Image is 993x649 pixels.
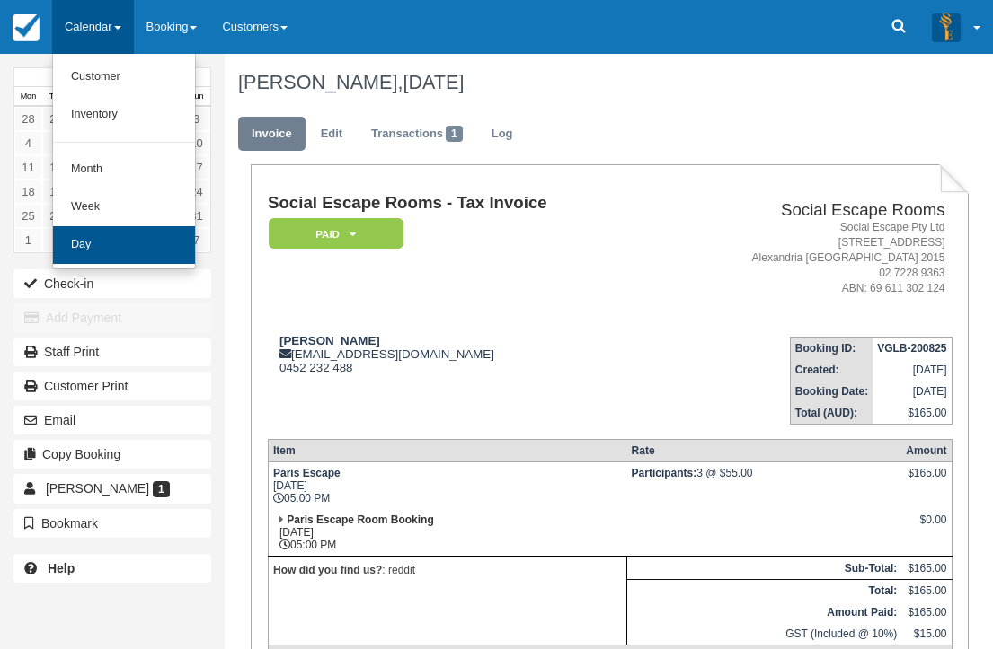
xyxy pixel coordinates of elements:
strong: Paris Escape [273,467,341,479]
b: Help [48,561,75,575]
span: [PERSON_NAME] [46,481,149,496]
th: Amount [901,439,952,461]
td: [DATE] 05:00 PM [268,461,626,509]
address: Social Escape Pty Ltd [STREET_ADDRESS] Alexandria [GEOGRAPHIC_DATA] 2015 02 7228 9363 ABN: 69 611... [668,220,945,297]
th: Tue [42,87,70,107]
div: [EMAIL_ADDRESS][DOMAIN_NAME] 0452 232 488 [268,334,661,374]
a: [PERSON_NAME] 1 [13,474,211,503]
a: 31 [182,204,210,228]
a: 10 [182,131,210,155]
img: A3 [932,13,961,41]
td: 3 @ $55.00 [627,461,902,509]
a: Customer Print [13,372,211,400]
p: : reddit [273,561,622,579]
td: GST (Included @ 10%) [627,623,902,645]
a: 18 [14,180,42,204]
h1: Social Escape Rooms - Tax Invoice [268,194,661,213]
span: 1 [153,481,170,497]
h2: Social Escape Rooms [668,201,945,220]
a: 5 [42,131,70,155]
a: 17 [182,155,210,180]
div: $0.00 [906,513,946,540]
th: Total: [627,579,902,601]
button: Bookmark [13,509,211,538]
a: Help [13,554,211,583]
a: 25 [14,204,42,228]
a: Week [53,189,195,226]
th: Mon [14,87,42,107]
strong: Paris Escape Room Booking [287,513,433,526]
a: Invoice [238,117,306,152]
button: Check-in [13,269,211,298]
a: 29 [42,107,70,131]
a: 3 [182,107,210,131]
a: Customer [53,58,195,96]
a: 19 [42,180,70,204]
th: Sub-Total: [627,557,902,579]
th: Amount Paid: [627,601,902,623]
td: $165.00 [901,579,952,601]
a: 24 [182,180,210,204]
th: Sun [182,87,210,107]
a: Edit [307,117,356,152]
button: Copy Booking [13,440,211,469]
th: Total (AUD): [790,402,873,425]
button: Email [13,406,211,434]
span: [DATE] [403,71,464,93]
a: 7 [182,228,210,252]
a: Transactions1 [358,117,476,152]
ul: Calendar [52,54,196,269]
a: 2 [42,228,70,252]
img: checkfront-main-nav-mini-logo.png [13,14,40,41]
a: 4 [14,131,42,155]
th: Rate [627,439,902,461]
th: Booking ID: [790,337,873,359]
button: Add Payment [13,303,211,332]
a: Day [53,226,195,264]
td: $165.00 [873,402,952,425]
td: $165.00 [901,601,952,623]
a: Paid [268,217,397,250]
a: 1 [14,228,42,252]
th: Item [268,439,626,461]
a: Month [53,151,195,189]
a: 26 [42,204,70,228]
a: 28 [14,107,42,131]
a: Inventory [53,96,195,134]
span: 1 [446,126,463,142]
h1: [PERSON_NAME], [238,72,956,93]
em: Paid [269,218,403,250]
td: $165.00 [901,557,952,579]
td: [DATE] 05:00 PM [268,509,626,557]
div: $165.00 [906,467,946,494]
strong: [PERSON_NAME] [279,334,380,347]
a: 12 [42,155,70,180]
td: [DATE] [873,381,952,402]
td: [DATE] [873,359,952,381]
a: 11 [14,155,42,180]
td: $15.00 [901,623,952,645]
a: Log [478,117,527,152]
a: Staff Print [13,338,211,366]
th: Created: [790,359,873,381]
th: Booking Date: [790,381,873,402]
strong: How did you find us? [273,564,382,576]
strong: VGLB-200825 [877,342,946,355]
strong: Participants [632,467,697,479]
